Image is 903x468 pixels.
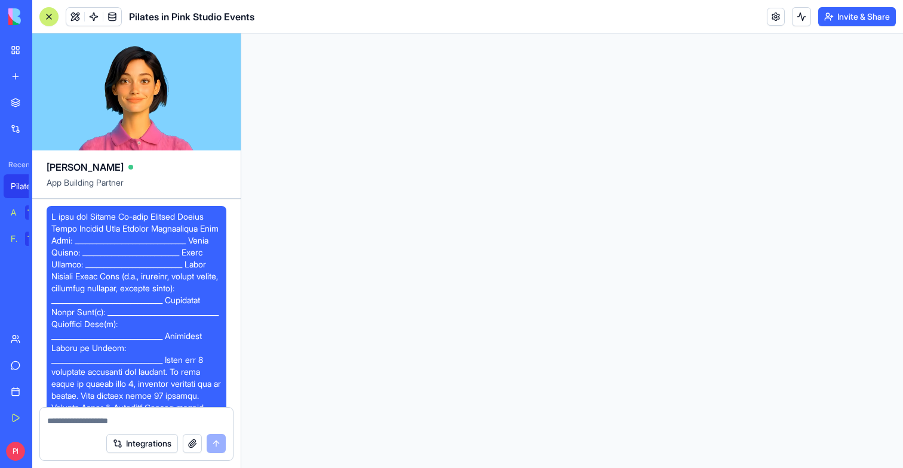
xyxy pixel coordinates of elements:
[106,434,178,453] button: Integrations
[25,205,44,220] div: TRY
[4,160,29,170] span: Recent
[47,160,124,174] span: [PERSON_NAME]
[11,233,17,245] div: Feedback Form
[4,174,51,198] a: Pilates in Pink Studio Events
[4,227,51,251] a: Feedback FormTRY
[818,7,896,26] button: Invite & Share
[25,232,44,246] div: TRY
[47,177,226,198] span: App Building Partner
[4,201,51,224] a: AI Logo GeneratorTRY
[11,180,44,192] div: Pilates in Pink Studio Events
[129,10,254,24] span: Pilates in Pink Studio Events
[8,8,82,25] img: logo
[6,442,25,461] span: PI
[11,207,17,218] div: AI Logo Generator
